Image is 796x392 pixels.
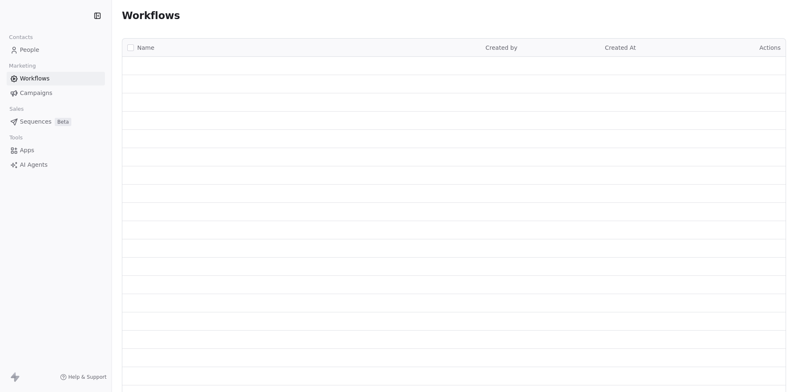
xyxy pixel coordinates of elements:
span: AI Agents [20,161,48,169]
span: Name [137,44,154,52]
span: People [20,46,39,54]
span: Tools [6,131,26,144]
a: Help & Support [60,374,107,380]
a: Workflows [7,72,105,85]
a: People [7,43,105,57]
span: Help & Support [68,374,107,380]
span: Created by [485,44,517,51]
span: Actions [760,44,781,51]
span: Workflows [20,74,50,83]
a: SequencesBeta [7,115,105,129]
span: Apps [20,146,34,155]
a: Campaigns [7,86,105,100]
span: Sales [6,103,27,115]
span: Workflows [122,10,180,22]
a: Apps [7,144,105,157]
span: Created At [605,44,636,51]
span: Marketing [5,60,39,72]
span: Sequences [20,117,51,126]
a: AI Agents [7,158,105,172]
span: Beta [55,118,71,126]
span: Campaigns [20,89,52,97]
span: Contacts [5,31,36,44]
